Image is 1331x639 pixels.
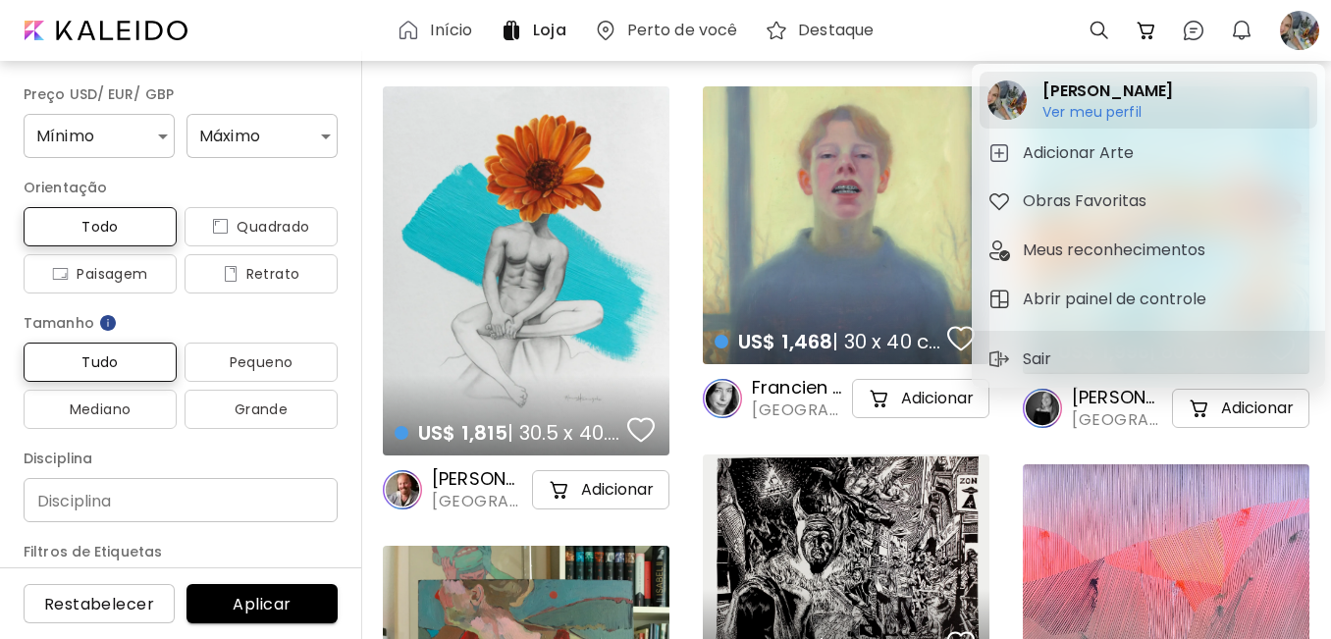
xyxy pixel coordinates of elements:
img: tab [987,239,1011,262]
h5: Obras Favoritas [1023,189,1152,213]
h6: Ver meu perfil [1042,103,1173,121]
h2: [PERSON_NAME] [1042,80,1173,103]
img: sign-out [987,347,1011,371]
button: tabAbrir painel de controle [980,280,1317,319]
button: tabObras Favoritas [980,182,1317,221]
button: tabAdicionar Arte [980,133,1317,173]
img: tab [987,189,1011,213]
img: tab [987,141,1011,165]
button: tabMeus reconhecimentos [980,231,1317,270]
button: sign-outSair [980,340,1066,379]
h5: Adicionar Arte [1023,141,1140,165]
p: Sair [1023,347,1058,371]
h5: Meus reconhecimentos [1023,239,1211,262]
img: tab [987,288,1011,311]
h5: Abrir painel de controle [1023,288,1212,311]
